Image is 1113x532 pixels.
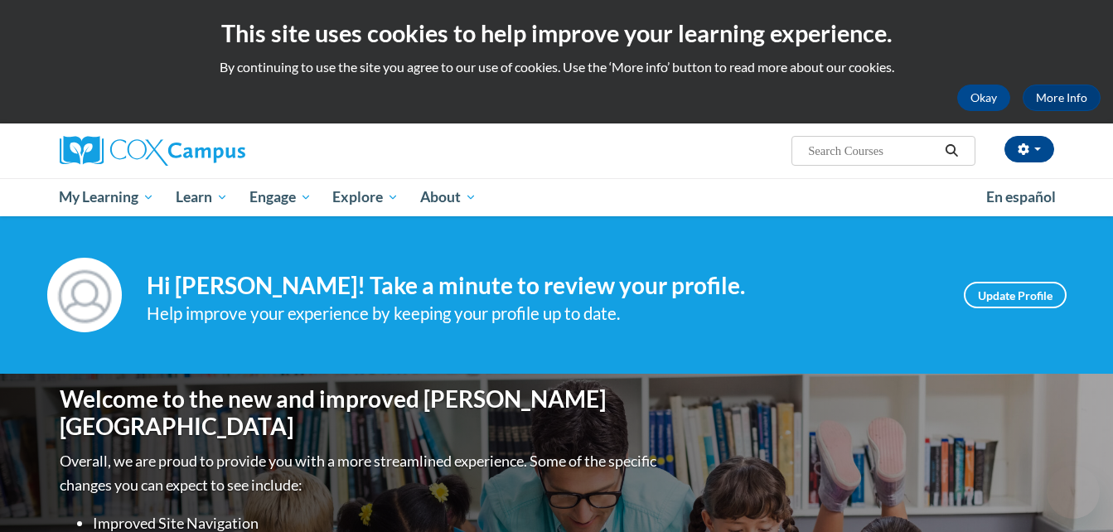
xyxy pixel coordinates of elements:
[60,136,375,166] a: Cox Campus
[60,449,661,497] p: Overall, we are proud to provide you with a more streamlined experience. Some of the specific cha...
[420,187,477,207] span: About
[964,282,1067,308] a: Update Profile
[249,187,312,207] span: Engage
[239,178,322,216] a: Engage
[1047,466,1100,519] iframe: Button to launch messaging window
[60,136,245,166] img: Cox Campus
[12,17,1101,50] h2: This site uses cookies to help improve your learning experience.
[60,385,661,441] h1: Welcome to the new and improved [PERSON_NAME][GEOGRAPHIC_DATA]
[147,300,939,327] div: Help improve your experience by keeping your profile up to date.
[806,141,939,161] input: Search Courses
[49,178,166,216] a: My Learning
[12,58,1101,76] p: By continuing to use the site you agree to our use of cookies. Use the ‘More info’ button to read...
[322,178,409,216] a: Explore
[409,178,487,216] a: About
[957,85,1010,111] button: Okay
[147,272,939,300] h4: Hi [PERSON_NAME]! Take a minute to review your profile.
[1023,85,1101,111] a: More Info
[1004,136,1054,162] button: Account Settings
[165,178,239,216] a: Learn
[35,178,1079,216] div: Main menu
[59,187,154,207] span: My Learning
[176,187,228,207] span: Learn
[986,188,1056,206] span: En español
[939,141,964,161] button: Search
[332,187,399,207] span: Explore
[47,258,122,332] img: Profile Image
[975,180,1067,215] a: En español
